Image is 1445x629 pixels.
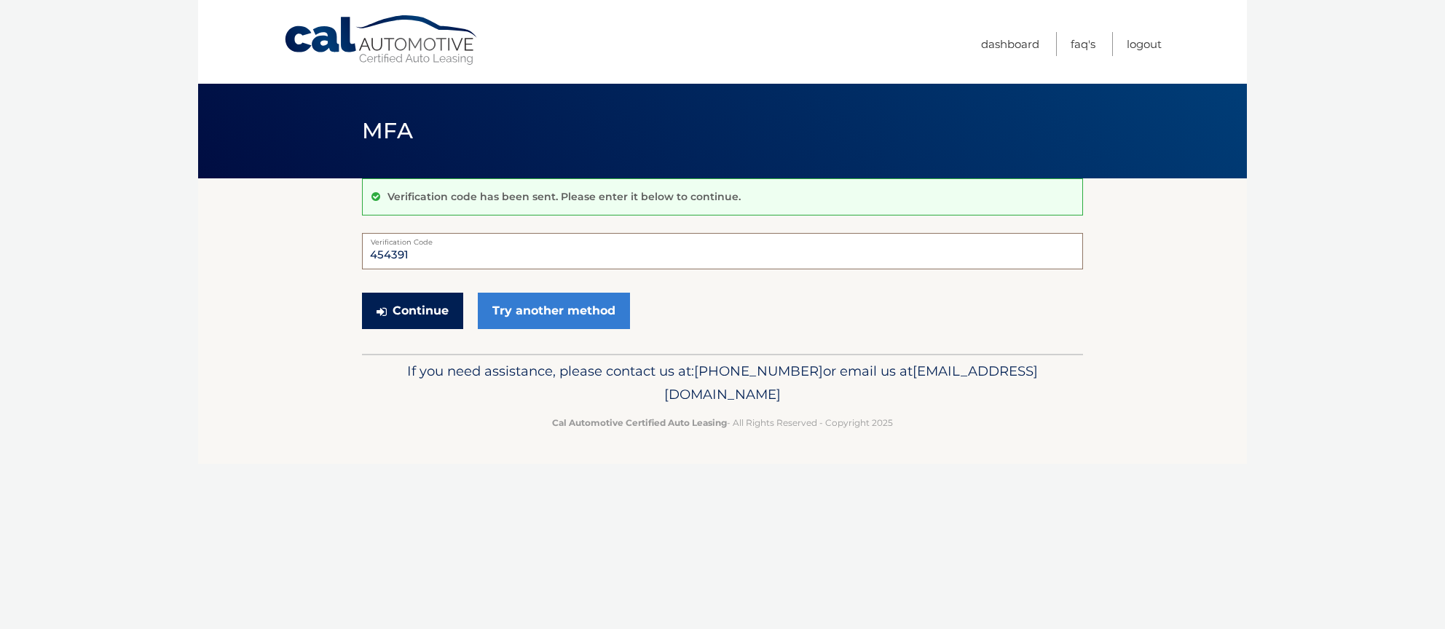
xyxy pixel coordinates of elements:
input: Verification Code [362,233,1083,269]
span: [EMAIL_ADDRESS][DOMAIN_NAME] [664,363,1038,403]
a: Logout [1127,32,1162,56]
span: [PHONE_NUMBER] [694,363,823,379]
a: Try another method [478,293,630,329]
a: FAQ's [1071,32,1095,56]
p: If you need assistance, please contact us at: or email us at [371,360,1074,406]
label: Verification Code [362,233,1083,245]
a: Dashboard [981,32,1039,56]
a: Cal Automotive [283,15,480,66]
span: MFA [362,117,413,144]
p: - All Rights Reserved - Copyright 2025 [371,415,1074,430]
button: Continue [362,293,463,329]
p: Verification code has been sent. Please enter it below to continue. [387,190,741,203]
strong: Cal Automotive Certified Auto Leasing [552,417,727,428]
